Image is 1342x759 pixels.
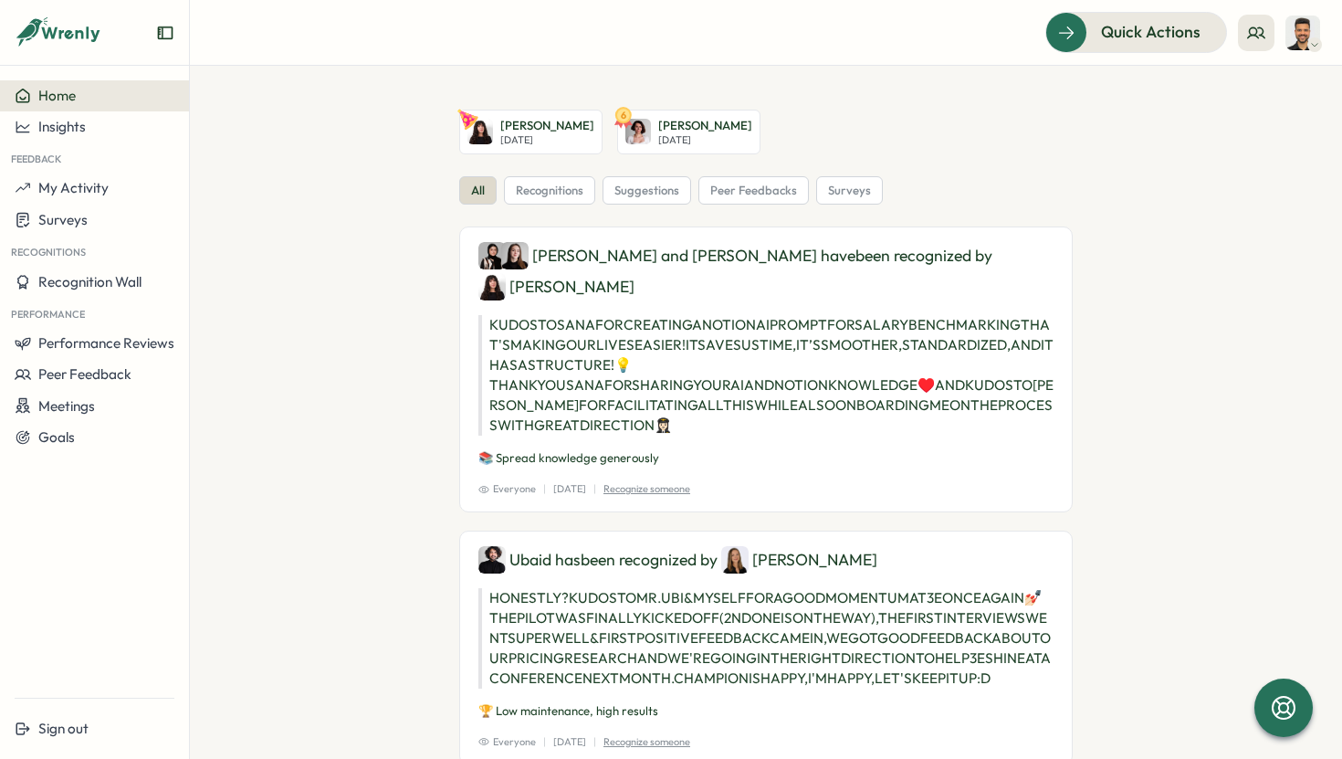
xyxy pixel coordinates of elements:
[478,315,1054,436] p: KUDOS TO SANA FOR CREATING A NOTION AI PROMPT FOR SALARY BENCHMARKING THAT'S MAKING OUR LIVES EAS...
[38,720,89,737] span: Sign out
[478,734,536,750] span: Everyone
[710,183,797,199] span: peer feedbacks
[38,365,131,383] span: Peer Feedback
[38,87,76,104] span: Home
[721,546,749,574] img: Ola Bak
[500,118,594,134] p: [PERSON_NAME]
[38,273,142,290] span: Recognition Wall
[478,588,1054,689] p: HONESTLY? KUDOS TO MR. UBI & MYSELF FOR A GOOD MOMENTUM AT 3E ONCE AGAIN 💅🏻 THE PILOT WAS FINALLY...
[478,242,1054,300] div: [PERSON_NAME] and [PERSON_NAME] have been recognized by
[603,734,690,750] p: Recognize someone
[156,24,174,42] button: Expand sidebar
[38,211,88,228] span: Surveys
[617,110,760,154] a: 6Mirela Mus[PERSON_NAME][DATE]
[467,119,493,144] img: Kelly Rosa
[478,273,506,300] img: Kelly Rosa
[1045,12,1227,52] button: Quick Actions
[38,428,75,446] span: Goals
[614,183,679,199] span: suggestions
[603,481,690,497] p: Recognize someone
[1101,20,1200,44] span: Quick Actions
[478,273,634,300] div: [PERSON_NAME]
[478,546,1054,574] div: Ubaid has been recognized by
[828,183,871,199] span: surveys
[553,481,586,497] p: [DATE]
[478,450,1054,467] p: 📚 Spread knowledge generously
[478,481,536,497] span: Everyone
[543,481,546,497] p: |
[621,109,626,121] text: 6
[38,118,86,135] span: Insights
[459,110,603,154] a: Kelly Rosa[PERSON_NAME][DATE]
[38,334,174,352] span: Performance Reviews
[478,242,506,269] img: Sana Naqvi
[478,546,506,574] img: Ubaid (Ubi)
[658,118,752,134] p: [PERSON_NAME]
[38,397,95,415] span: Meetings
[501,242,529,269] img: Elena Ladushyna
[500,134,594,146] p: [DATE]
[516,183,583,199] span: recognitions
[1285,16,1320,50] img: Sagar Verma
[593,481,596,497] p: |
[478,703,1054,720] p: 🏆 Low maintenance, high results
[593,734,596,750] p: |
[658,134,752,146] p: [DATE]
[625,119,651,144] img: Mirela Mus
[38,179,109,196] span: My Activity
[471,183,485,199] span: all
[553,734,586,750] p: [DATE]
[543,734,546,750] p: |
[721,546,877,574] div: [PERSON_NAME]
